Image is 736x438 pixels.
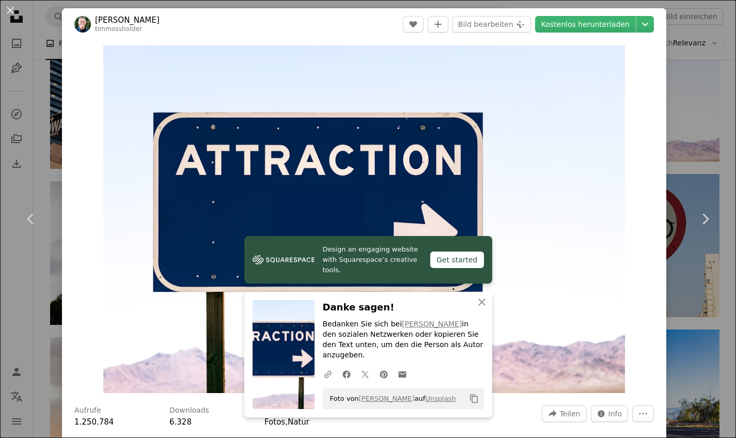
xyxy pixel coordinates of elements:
[103,45,625,393] button: Dieses Bild heranzoomen
[285,417,288,427] span: ,
[325,390,456,407] span: Foto von auf
[356,364,374,384] a: Auf Twitter teilen
[465,390,483,408] button: In die Zwischenablage kopieren
[244,236,492,284] a: Design an engaging website with Squarespace’s creative tools.Get started
[169,405,209,416] h3: Downloads
[103,45,625,393] img: ein blaues Straßenschild mit einem Pfeil, der nach rechts zeigt
[403,16,424,33] button: Gefällt mir
[74,16,91,33] img: Zum Profil von Tim Mossholder
[559,406,580,421] span: Teilen
[535,16,636,33] a: Kostenlos herunterladen
[674,169,736,269] a: Weiter
[337,364,356,384] a: Auf Facebook teilen
[542,405,586,422] button: Dieses Bild teilen
[323,300,484,315] h3: Danke sagen!
[323,244,422,275] span: Design an engaging website with Squarespace’s creative tools.
[428,16,448,33] button: Zu Kollektion hinzufügen
[430,252,484,268] div: Get started
[359,395,415,402] a: [PERSON_NAME]
[425,395,456,402] a: Unsplash
[636,16,654,33] button: Downloadgröße auswählen
[95,25,142,33] a: timmossholder
[323,319,484,361] p: Bedanken Sie sich bei in den sozialen Netzwerken oder kopieren Sie den Text unten, um den die Per...
[253,252,315,268] img: file-1606177908946-d1eed1cbe4f5image
[452,16,531,33] button: Bild bearbeiten
[632,405,654,422] button: Weitere Aktionen
[74,405,101,416] h3: Aufrufe
[95,15,160,25] a: [PERSON_NAME]
[374,364,393,384] a: Auf Pinterest teilen
[264,417,285,427] a: Fotos
[74,417,114,427] span: 1.250.784
[591,405,629,422] button: Statistiken zu diesem Bild
[402,320,462,328] a: [PERSON_NAME]
[169,417,192,427] span: 6.328
[288,417,309,427] a: Natur
[393,364,412,384] a: Via E-Mail teilen teilen
[608,406,622,421] span: Info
